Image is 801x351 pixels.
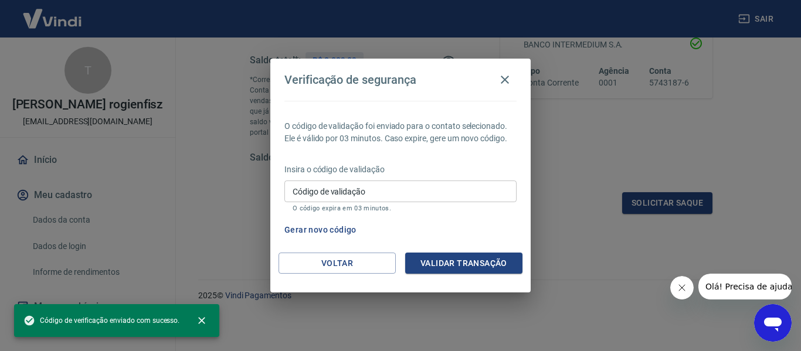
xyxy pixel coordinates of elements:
[670,276,694,299] iframe: Fechar mensagem
[405,253,522,274] button: Validar transação
[284,73,416,87] h4: Verificação de segurança
[279,253,396,274] button: Voltar
[7,8,99,18] span: Olá! Precisa de ajuda?
[754,304,792,342] iframe: Botão para abrir a janela de mensagens
[284,120,517,145] p: O código de validação foi enviado para o contato selecionado. Ele é válido por 03 minutos. Caso e...
[293,205,508,212] p: O código expira em 03 minutos.
[189,308,215,333] button: close
[284,163,517,176] p: Insira o código de validação
[280,219,361,241] button: Gerar novo código
[23,315,179,326] span: Código de verificação enviado com sucesso.
[698,274,792,299] iframe: Mensagem da empresa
